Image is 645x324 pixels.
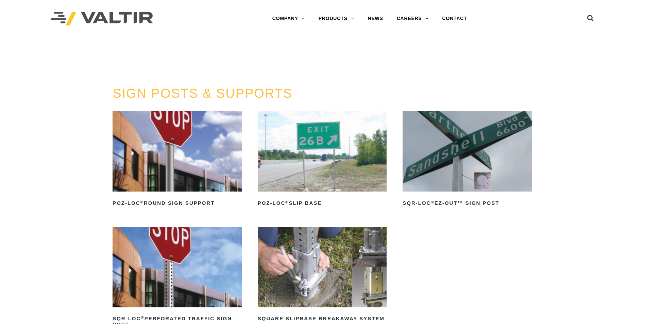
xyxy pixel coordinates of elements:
[285,200,289,204] sup: ®
[312,12,361,25] a: PRODUCTS
[113,86,292,101] a: SIGN POSTS & SUPPORTS
[361,12,390,25] a: NEWS
[431,200,434,204] sup: ®
[140,200,144,204] sup: ®
[51,12,153,26] img: Valtir
[403,111,532,209] a: SQR-LOC®EZ-Out™ Sign Post
[113,111,242,209] a: POZ-LOC®Round Sign Support
[436,12,474,25] a: CONTACT
[113,198,242,209] h2: POZ-LOC Round Sign Support
[141,316,144,320] sup: ®
[258,111,387,209] a: POZ-LOC®Slip Base
[266,12,312,25] a: COMPANY
[258,198,387,209] h2: POZ-LOC Slip Base
[403,198,532,209] h2: SQR-LOC EZ-Out™ Sign Post
[390,12,436,25] a: CAREERS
